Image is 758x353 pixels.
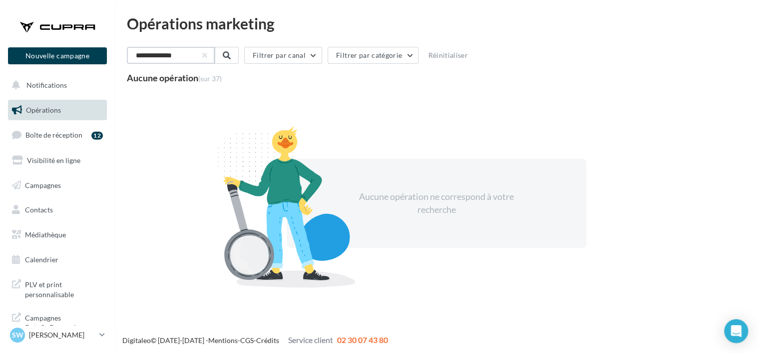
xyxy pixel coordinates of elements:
button: Filtrer par canal [244,47,322,64]
a: Calendrier [6,249,109,270]
a: PLV et print personnalisable [6,274,109,303]
button: Nouvelle campagne [8,47,107,64]
button: Réinitialiser [424,49,472,61]
span: SW [12,330,23,340]
span: Contacts [25,205,53,214]
a: Visibilité en ligne [6,150,109,171]
a: Médiathèque [6,224,109,245]
a: SW [PERSON_NAME] [8,326,107,345]
a: Campagnes [6,175,109,196]
button: Filtrer par catégorie [328,47,418,64]
span: Opérations [26,106,61,114]
a: Digitaleo [122,336,151,345]
a: Contacts [6,199,109,220]
a: Crédits [256,336,279,345]
span: Visibilité en ligne [27,156,80,165]
div: Aucune opération ne correspond à votre recherche [351,190,522,216]
span: Campagnes DataOnDemand [25,311,103,333]
span: Service client [288,335,333,345]
span: Médiathèque [25,230,66,239]
a: Mentions [208,336,238,345]
div: Aucune opération [127,73,222,82]
span: Notifications [26,81,67,89]
span: © [DATE]-[DATE] - - - [122,336,388,345]
a: Boîte de réception12 [6,124,109,146]
span: Calendrier [25,255,58,264]
div: Open Intercom Messenger [724,319,748,343]
span: (sur 37) [198,74,222,83]
a: Opérations [6,100,109,121]
span: 02 30 07 43 80 [337,335,388,345]
a: CGS [240,336,254,345]
button: Notifications [6,75,105,96]
p: [PERSON_NAME] [29,330,95,340]
div: 12 [91,132,103,140]
span: Boîte de réception [25,131,82,139]
div: Opérations marketing [127,16,746,31]
span: Campagnes [25,180,61,189]
a: Campagnes DataOnDemand [6,307,109,337]
span: PLV et print personnalisable [25,278,103,299]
